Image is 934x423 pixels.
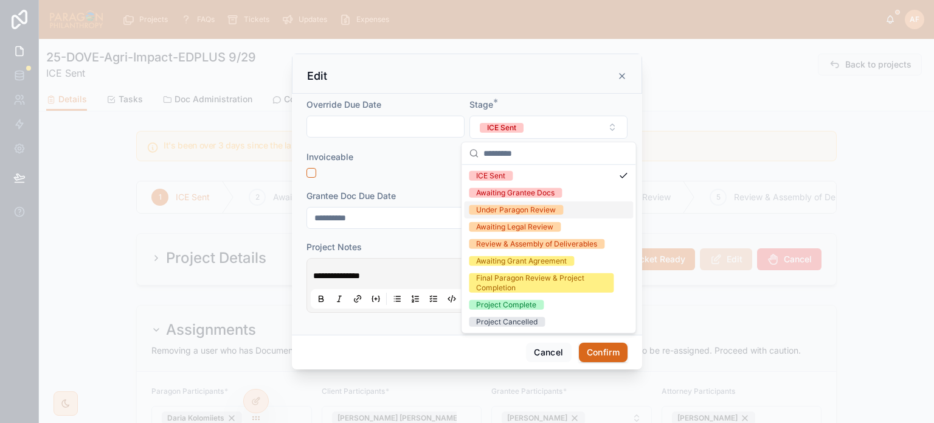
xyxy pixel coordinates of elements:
span: Override Due Date [306,99,381,110]
span: Grantee Doc Due Date [306,191,396,201]
span: Invoiceable [306,152,353,162]
div: Project Cancelled [476,317,538,327]
div: Project Complete [476,300,536,310]
span: Project Notes [306,242,362,252]
button: Confirm [579,343,628,362]
div: ICE Sent [476,171,505,181]
div: Review & Assembly of Deliverables [476,239,597,249]
div: ICE Sent [487,123,516,133]
div: Awaiting Grantee Docs [476,188,555,198]
span: Stage [469,99,493,110]
div: Suggestions [462,165,635,333]
div: Awaiting Legal Review [476,222,553,232]
div: Final Paragon Review & Project Completion [476,273,606,293]
button: Cancel [526,343,571,362]
div: Awaiting Grant Agreement [476,256,567,266]
button: Select Button [469,116,628,139]
h3: Edit [307,69,327,83]
div: Under Paragon Review [476,205,556,215]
